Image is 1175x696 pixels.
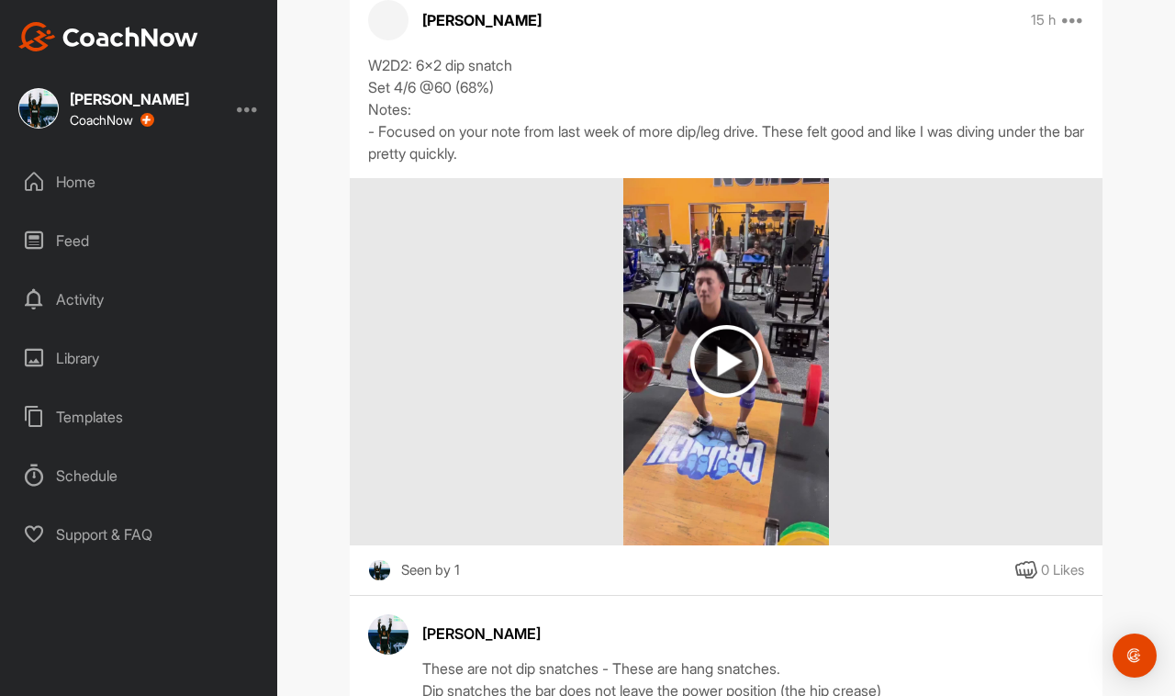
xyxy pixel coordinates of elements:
div: Support & FAQ [10,511,269,557]
div: W2D2: 6x2 dip snatch Set 4/6 @60 (68%) Notes: - Focused on your note from last week of more dip/l... [368,54,1084,164]
img: square_bbf18832a8e853abb003d0da2e2b2533.jpg [18,88,59,129]
div: Home [10,159,269,205]
img: media [623,178,830,545]
img: avatar [368,614,408,655]
div: Seen by 1 [401,559,460,582]
div: Feed [10,218,269,264]
div: 0 Likes [1041,560,1084,581]
div: [PERSON_NAME] [422,623,1084,645]
img: square_bbf18832a8e853abb003d0da2e2b2533.jpg [368,559,391,582]
img: CoachNow [18,22,198,51]
p: [PERSON_NAME] [422,9,542,31]
img: play [690,325,763,398]
div: Templates [10,394,269,440]
p: 15 h [1031,11,1056,29]
div: Schedule [10,453,269,499]
div: Activity [10,276,269,322]
div: [PERSON_NAME] [70,92,189,107]
div: Open Intercom Messenger [1113,634,1157,678]
div: CoachNow [70,113,154,128]
div: Library [10,335,269,381]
